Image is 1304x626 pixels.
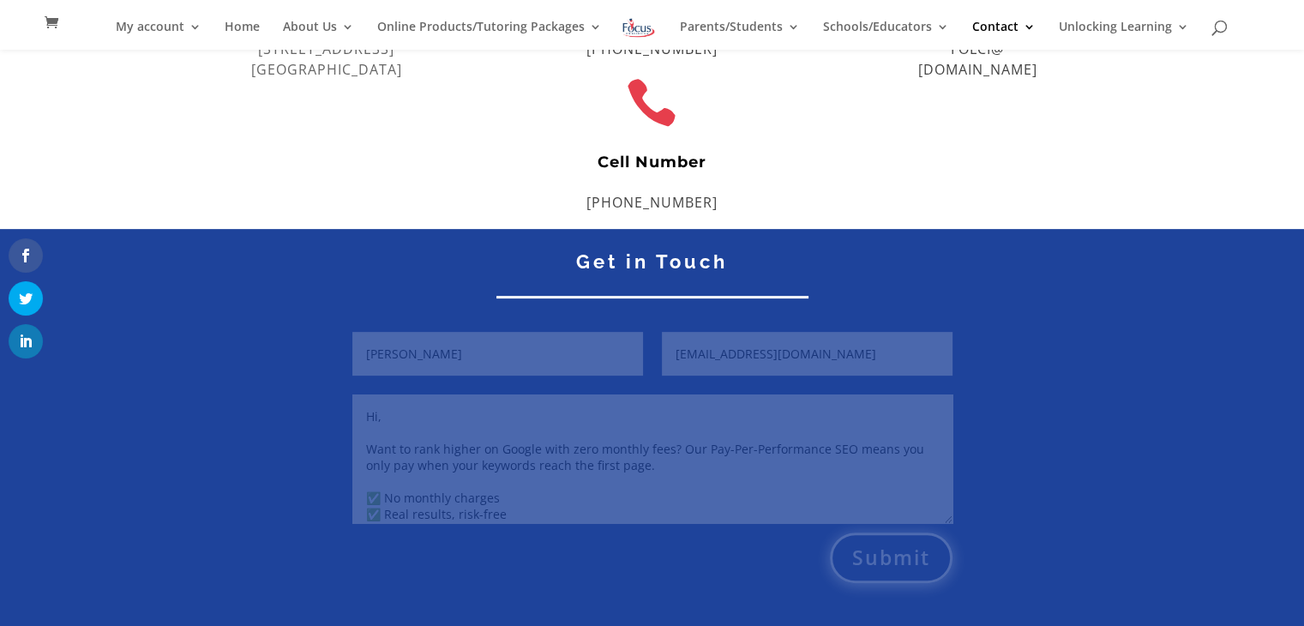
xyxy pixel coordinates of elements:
a: Home [225,21,260,50]
p: [STREET_ADDRESS] [189,45,464,66]
a: Parents/Students [680,21,800,50]
span: Cell Number [598,153,706,172]
a: Schools/Educators [823,21,949,50]
input: Name [352,332,643,376]
a: Contact [972,21,1036,50]
span:  [626,77,678,129]
button: Submit [830,533,952,583]
a: [PHONE_NUMBER] [586,193,718,212]
a: Unlocking Learning [1059,21,1189,50]
a: Online Products/Tutoring Packages [377,21,602,50]
a: [DOMAIN_NAME] [918,60,1037,79]
a: My account [116,21,201,50]
img: Focus on Learning [621,15,657,40]
input: Email Address [662,332,952,376]
p: [GEOGRAPHIC_DATA] [189,66,464,87]
a: About Us [283,21,354,50]
span: Get in Touch [576,250,728,273]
